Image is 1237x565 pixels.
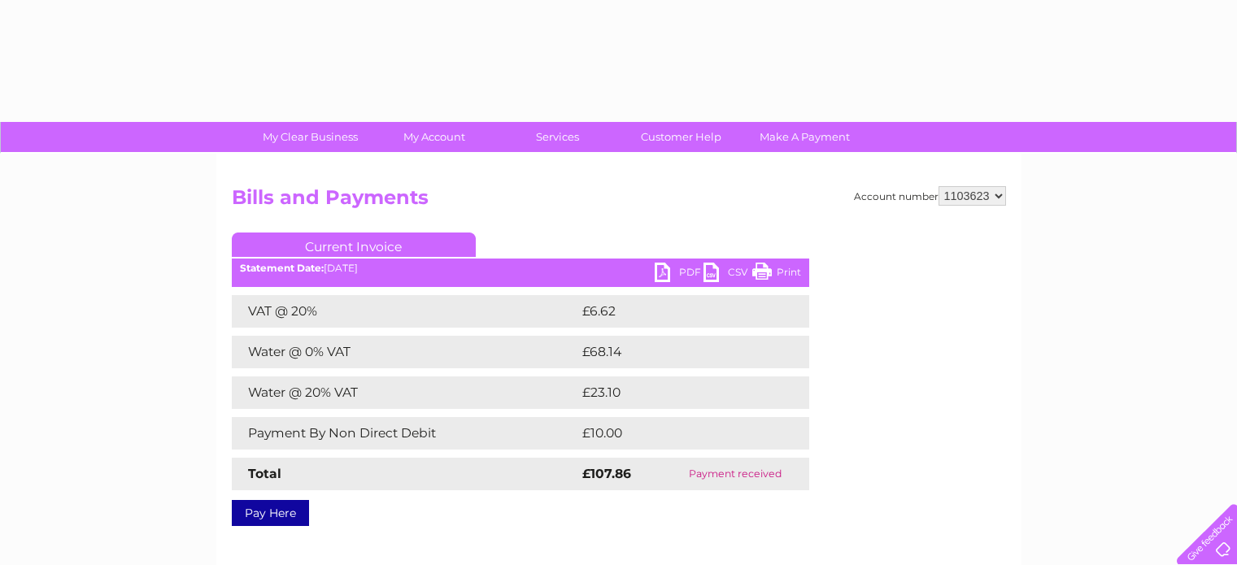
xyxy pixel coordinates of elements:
a: Customer Help [614,122,748,152]
td: Water @ 20% VAT [232,376,578,409]
a: Print [752,263,801,286]
td: VAT @ 20% [232,295,578,328]
strong: Total [248,466,281,481]
a: My Account [367,122,501,152]
td: £23.10 [578,376,775,409]
h2: Bills and Payments [232,186,1006,217]
a: PDF [655,263,703,286]
a: My Clear Business [243,122,377,152]
strong: £107.86 [582,466,631,481]
td: Water @ 0% VAT [232,336,578,368]
a: Current Invoice [232,233,476,257]
td: Payment By Non Direct Debit [232,417,578,450]
div: [DATE] [232,263,809,274]
td: Payment received [661,458,809,490]
td: £6.62 [578,295,771,328]
a: Make A Payment [738,122,872,152]
a: Services [490,122,625,152]
a: CSV [703,263,752,286]
td: £68.14 [578,336,775,368]
a: Pay Here [232,500,309,526]
b: Statement Date: [240,262,324,274]
div: Account number [854,186,1006,206]
td: £10.00 [578,417,776,450]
